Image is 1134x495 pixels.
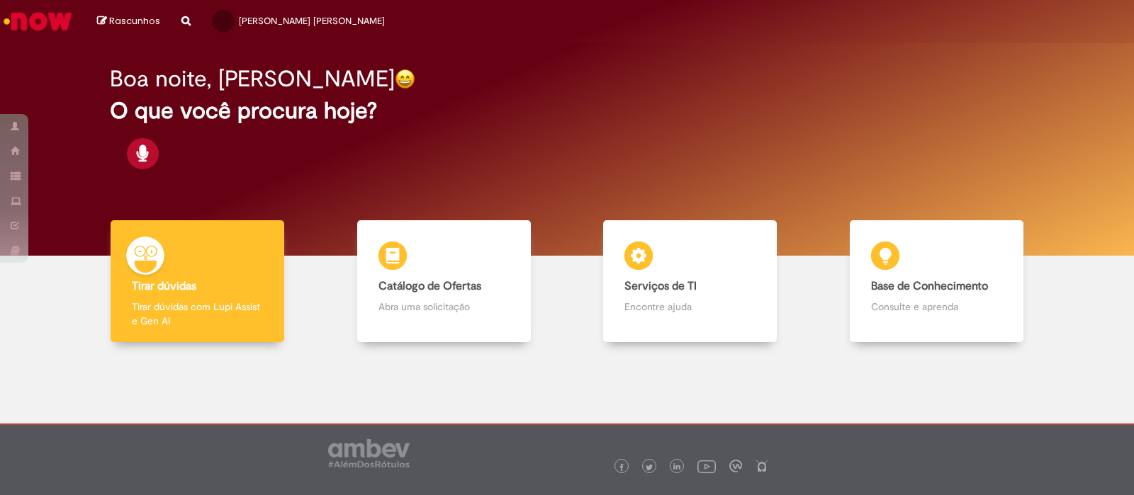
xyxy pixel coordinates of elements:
img: logo_footer_twitter.png [646,464,653,471]
p: Consulte e aprenda [871,300,1002,314]
img: logo_footer_naosei.png [756,460,768,472]
img: ServiceNow [1,7,74,35]
h2: O que você procura hoje? [110,98,1024,123]
b: Tirar dúvidas [132,279,196,293]
img: logo_footer_facebook.png [618,464,625,471]
img: logo_footer_workplace.png [729,460,742,472]
span: [PERSON_NAME] [PERSON_NAME] [239,15,385,27]
b: Catálogo de Ofertas [378,279,481,293]
img: logo_footer_linkedin.png [673,463,680,472]
h2: Boa noite, [PERSON_NAME] [110,67,395,91]
p: Encontre ajuda [624,300,756,314]
p: Tirar dúvidas com Lupi Assist e Gen Ai [132,300,263,328]
img: logo_footer_ambev_rotulo_gray.png [328,439,410,467]
a: Base de Conhecimento Consulte e aprenda [814,220,1060,343]
span: Rascunhos [109,14,160,28]
a: Tirar dúvidas Tirar dúvidas com Lupi Assist e Gen Ai [74,220,321,343]
img: logo_footer_youtube.png [697,457,716,475]
a: Serviços de TI Encontre ajuda [567,220,814,343]
p: Abra uma solicitação [378,300,510,314]
a: Catálogo de Ofertas Abra uma solicitação [321,220,568,343]
a: Rascunhos [97,15,160,28]
img: happy-face.png [395,69,415,89]
b: Base de Conhecimento [871,279,988,293]
b: Serviços de TI [624,279,697,293]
